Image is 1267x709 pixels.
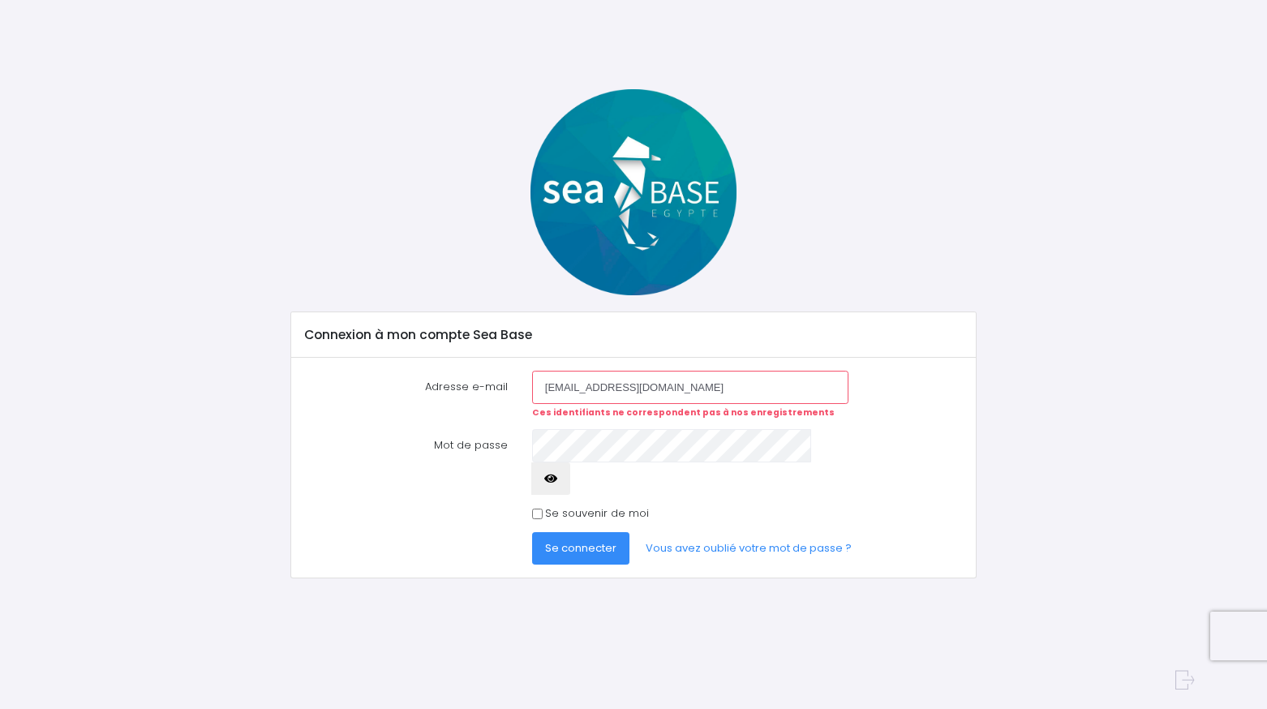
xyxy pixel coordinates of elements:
[291,312,975,358] div: Connexion à mon compte Sea Base
[532,406,835,419] strong: Ces identifiants ne correspondent pas à nos enregistrements
[293,371,520,419] label: Adresse e-mail
[293,429,520,495] label: Mot de passe
[633,532,865,565] a: Vous avez oublié votre mot de passe ?
[545,505,649,522] label: Se souvenir de moi
[545,540,616,556] span: Se connecter
[532,532,629,565] button: Se connecter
